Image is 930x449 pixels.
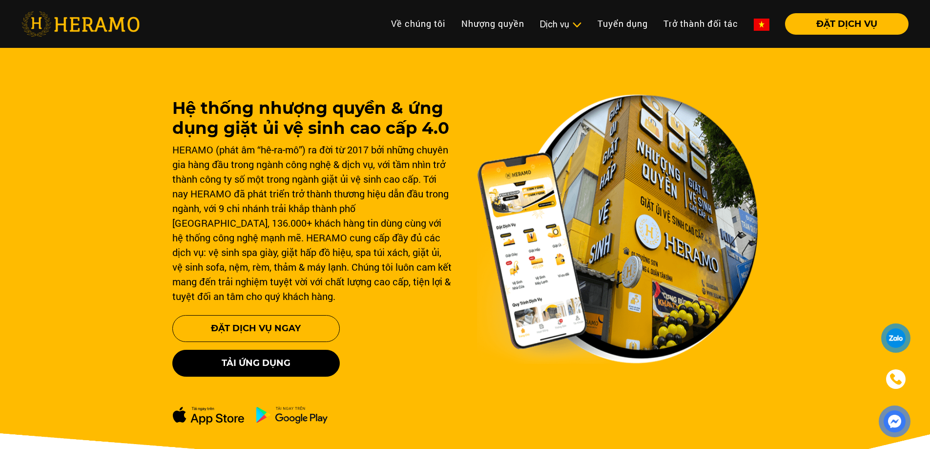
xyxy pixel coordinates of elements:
a: Tuyển dụng [590,13,656,34]
a: ĐẶT DỊCH VỤ [777,20,909,28]
img: subToggleIcon [572,20,582,30]
a: Trở thành đối tác [656,13,746,34]
a: Nhượng quyền [454,13,532,34]
img: vn-flag.png [754,19,769,31]
button: ĐẶT DỊCH VỤ [785,13,909,35]
div: HERAMO (phát âm “hê-ra-mô”) ra đời từ 2017 bởi những chuyên gia hàng đầu trong ngành công nghệ & ... [172,142,454,303]
img: apple-dowload [172,406,245,425]
img: phone-icon [890,373,902,385]
button: Đặt Dịch Vụ Ngay [172,315,340,342]
h1: Hệ thống nhượng quyền & ứng dụng giặt ủi vệ sinh cao cấp 4.0 [172,98,454,138]
div: Dịch vụ [540,18,582,31]
img: ch-dowload [256,406,328,424]
img: heramo-logo.png [21,11,140,37]
a: phone-icon [882,365,910,393]
button: Tải ứng dụng [172,350,340,377]
img: banner [477,94,758,364]
a: Về chúng tôi [383,13,454,34]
